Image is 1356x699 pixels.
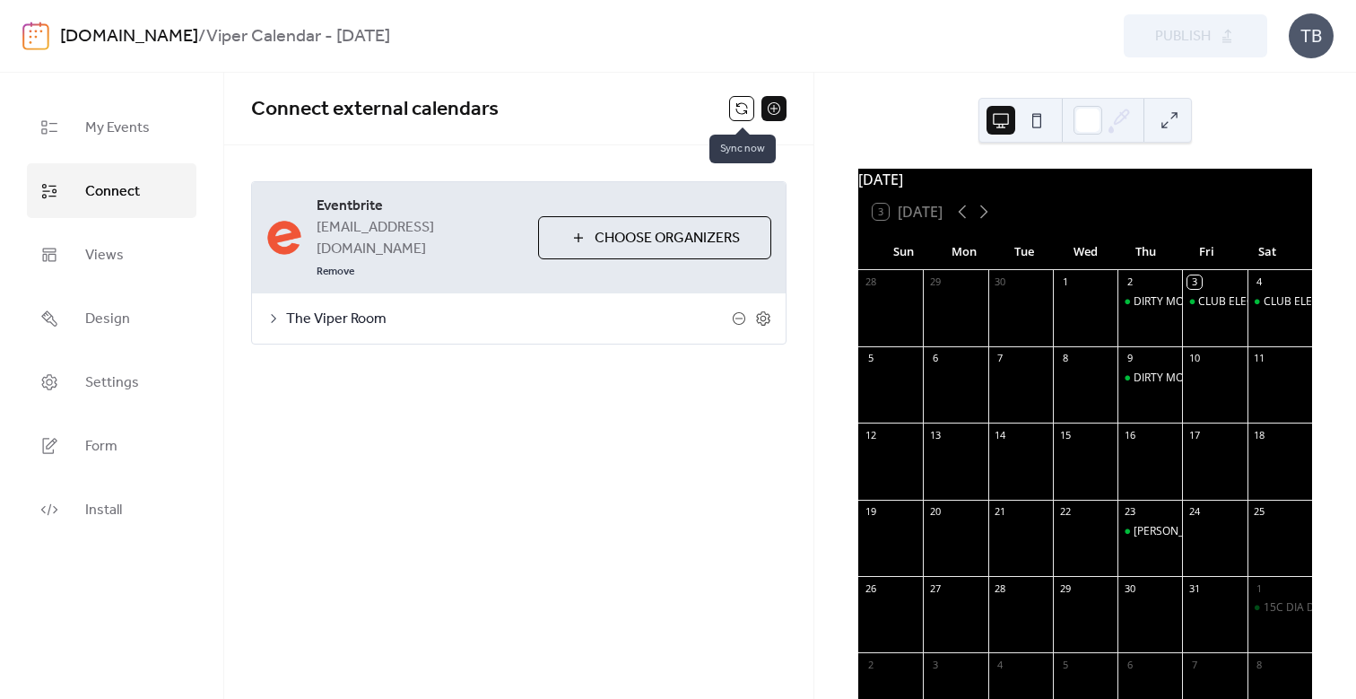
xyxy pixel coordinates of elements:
[709,135,776,163] span: Sync now
[934,234,995,270] div: Mon
[1058,658,1072,671] div: 5
[595,228,740,249] span: Choose Organizers
[864,581,877,595] div: 26
[928,352,942,365] div: 6
[995,234,1056,270] div: Tue
[27,227,196,282] a: Views
[1058,428,1072,441] div: 15
[928,428,942,441] div: 13
[1123,352,1136,365] div: 9
[27,163,196,218] a: Connect
[1237,234,1298,270] div: Sat
[1058,505,1072,519] div: 22
[85,241,124,269] span: Views
[206,20,390,54] b: Viper Calendar - [DATE]
[1123,505,1136,519] div: 23
[1116,234,1177,270] div: Thu
[864,658,877,671] div: 2
[994,658,1007,671] div: 4
[27,482,196,537] a: Install
[1117,524,1182,539] div: JAMES HALL & THE LADIES OF… W JIMMY GNECCO AND RINGO’S CARR ALSO DJ CASPER!
[1187,505,1201,519] div: 24
[1247,600,1312,616] div: 15C DIA DE LOS RHINOS A COSTUME PARTY
[27,354,196,409] a: Settings
[1187,581,1201,595] div: 31
[994,581,1007,595] div: 28
[1247,294,1312,310] div: CLUB ELECTRIC SATURDAY OCTOBER 4TH VIPER ROOM
[1177,234,1238,270] div: Fri
[864,275,877,289] div: 28
[266,220,302,256] img: eventbrite
[22,22,49,50] img: logo
[1182,294,1247,310] div: CLUB ELECTRIC VIPER ROOM FRIDAY OCTOBER 3RD
[1123,428,1136,441] div: 16
[994,275,1007,289] div: 30
[864,428,877,441] div: 12
[1187,352,1201,365] div: 10
[928,505,942,519] div: 20
[27,100,196,154] a: My Events
[85,305,130,333] span: Design
[873,234,934,270] div: Sun
[85,433,117,460] span: Form
[251,90,499,129] span: Connect external calendars
[994,428,1007,441] div: 14
[928,275,942,289] div: 29
[1253,275,1266,289] div: 4
[1253,428,1266,441] div: 18
[858,169,1312,190] div: [DATE]
[317,196,524,217] span: Eventbrite
[85,178,140,205] span: Connect
[1123,658,1136,671] div: 6
[1123,581,1136,595] div: 30
[85,114,150,142] span: My Events
[1058,581,1072,595] div: 29
[1117,371,1182,386] div: DIRTY MONDAYS PRESENTS: ANTHONY GASER (FEAT. KAGEORGIS)
[1289,13,1334,58] div: TB
[1058,275,1072,289] div: 1
[85,369,139,397] span: Settings
[1123,275,1136,289] div: 2
[1055,234,1116,270] div: Wed
[1134,294,1307,310] div: DIRTY MONDAYS PRESENTS: AZRA
[85,496,122,524] span: Install
[864,352,877,365] div: 5
[538,216,771,259] button: Choose Organizers
[1117,294,1182,310] div: DIRTY MONDAYS PRESENTS: AZRA
[27,418,196,473] a: Form
[317,265,354,279] span: Remove
[1253,505,1266,519] div: 25
[994,352,1007,365] div: 7
[994,505,1007,519] div: 21
[317,217,524,260] span: [EMAIL_ADDRESS][DOMAIN_NAME]
[60,20,198,54] a: [DOMAIN_NAME]
[27,291,196,345] a: Design
[1187,275,1201,289] div: 3
[198,20,206,54] b: /
[286,309,732,330] span: The Viper Room
[864,505,877,519] div: 19
[1253,581,1266,595] div: 1
[1187,658,1201,671] div: 7
[928,581,942,595] div: 27
[1253,658,1266,671] div: 8
[1058,352,1072,365] div: 8
[1253,352,1266,365] div: 11
[928,658,942,671] div: 3
[1187,428,1201,441] div: 17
